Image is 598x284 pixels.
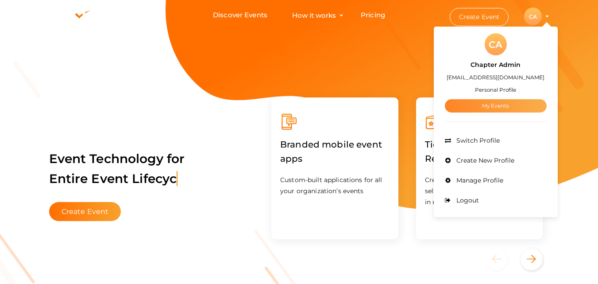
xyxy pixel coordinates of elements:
a: Pricing [361,7,385,23]
p: Create your event and start selling your tickets/registrations in minutes. [425,175,534,208]
small: Personal Profile [475,86,516,93]
label: Chapter Admin [471,60,521,70]
label: Event Technology for [49,138,185,200]
a: My Events [445,99,547,113]
button: CA [521,7,544,26]
button: How it works [289,7,339,23]
a: Ticketing & Registration [425,155,534,163]
button: Create Event [450,8,509,26]
button: Create Event [49,202,121,221]
div: CA [485,33,507,55]
a: Branded mobile event apps [280,155,390,163]
label: [EMAIL_ADDRESS][DOMAIN_NAME] [447,72,544,82]
profile-pic: CA [524,13,542,20]
span: Create New Profile [454,156,514,164]
span: Manage Profile [454,176,503,184]
button: Next [521,248,543,270]
div: CA [524,8,542,25]
span: Switch Profile [454,136,500,144]
span: Entire Event Lifecyc [49,171,178,186]
a: Discover Events [213,7,267,23]
label: Ticketing & Registration [425,131,534,172]
p: Custom-built applications for all your organization’s events [280,175,390,197]
span: Logout [454,196,479,204]
label: Branded mobile event apps [280,131,390,172]
button: Previous [485,248,518,270]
